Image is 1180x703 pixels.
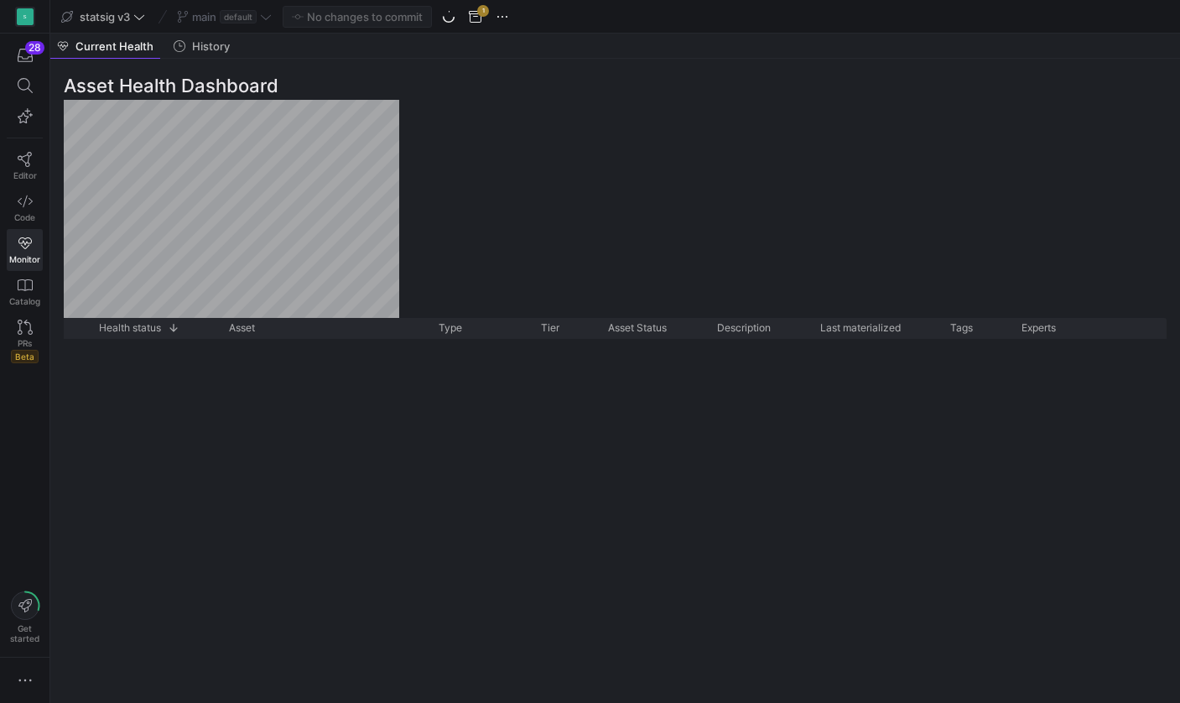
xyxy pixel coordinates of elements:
span: Editor [13,170,37,180]
span: Catalog [9,296,40,306]
a: Monitor [7,229,43,271]
span: Experts [1021,322,1056,334]
div: 28 [25,41,44,55]
h3: Asset Health Dashboard [64,72,1167,100]
span: Monitor [9,254,40,264]
span: statsig v3 [80,10,130,23]
span: Get started [10,623,39,643]
span: Health status [99,322,161,334]
span: Current Health [75,41,153,52]
span: Asset [229,322,255,334]
button: 28 [7,40,43,70]
span: Last materialized [820,322,901,334]
button: statsig v3 [57,6,149,28]
span: Asset Status [608,322,667,334]
span: Beta [11,350,39,363]
span: Tier [541,322,559,334]
a: S [7,3,43,31]
span: Type [439,322,462,334]
span: PRs [18,338,32,348]
a: Catalog [7,271,43,313]
span: Code [14,212,35,222]
a: Code [7,187,43,229]
span: History [192,41,230,52]
div: S [17,8,34,25]
span: Tags [950,322,973,334]
span: Description [717,322,771,334]
button: Getstarted [7,585,43,650]
a: Editor [7,145,43,187]
a: PRsBeta [7,313,43,370]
